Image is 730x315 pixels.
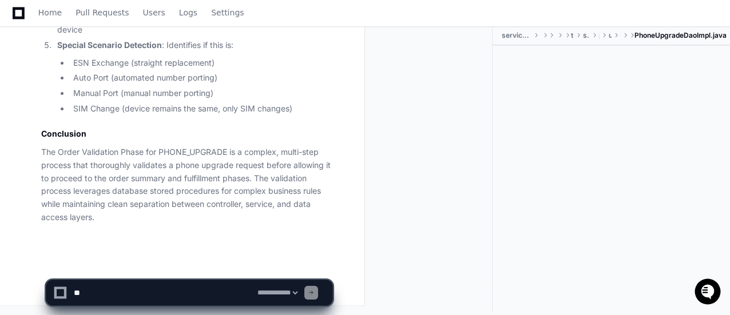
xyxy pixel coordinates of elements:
li: Manual Port (manual number porting) [70,87,332,100]
span: Home [38,9,62,16]
a: Powered byPylon [81,119,138,129]
li: ESN Exchange (straight replacement) [70,57,332,70]
span: phone [599,31,600,40]
span: Users [143,9,165,16]
span: serviceplan-phone-upgrade-tbv [502,31,531,40]
span: upgrade [609,31,612,40]
img: PlayerZero [11,11,34,34]
span: serviceplan [583,31,590,40]
img: 1736555170064-99ba0984-63c1-480f-8ee9-699278ef63ed [11,85,32,106]
iframe: Open customer support [693,277,724,308]
span: Settings [211,9,244,16]
li: SIM Change (device remains the same, only SIM changes) [70,102,332,115]
button: Start new chat [195,89,208,102]
strong: Special Scenario Detection [57,40,162,50]
h2: Conclusion [41,128,332,139]
div: Welcome [11,46,208,64]
span: PhoneUpgradeDaoImpl.java [634,31,727,40]
li: Auto Port (automated number porting) [70,71,332,85]
span: Pylon [114,120,138,129]
p: The Order Validation Phase for PHONE_UPGRADE is a complex, multi-step process that thoroughly val... [41,146,332,224]
li: : Identifies if this is: [54,39,332,115]
div: We're offline, we'll be back soon [39,97,149,106]
span: Pull Requests [76,9,129,16]
span: tracfone [571,31,574,40]
div: Start new chat [39,85,188,97]
span: Logs [179,9,197,16]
